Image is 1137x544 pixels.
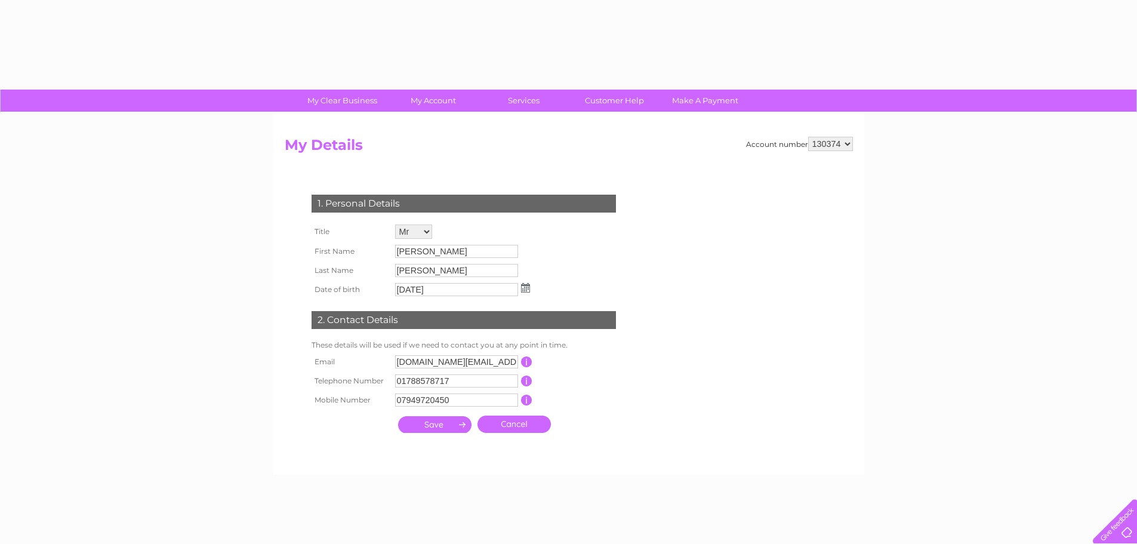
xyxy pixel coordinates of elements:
div: 2. Contact Details [312,311,616,329]
a: Cancel [477,416,551,433]
th: Telephone Number [309,371,392,391]
a: Services [474,90,573,112]
th: Title [309,222,392,242]
td: These details will be used if we need to contact you at any point in time. [309,338,619,352]
input: Information [521,395,532,405]
input: Information [521,356,532,367]
input: Information [521,376,532,386]
div: 1. Personal Details [312,195,616,213]
a: My Clear Business [293,90,392,112]
th: Date of birth [309,280,392,299]
h2: My Details [285,137,853,159]
th: Last Name [309,261,392,280]
a: Customer Help [565,90,664,112]
a: Make A Payment [656,90,754,112]
input: Submit [398,416,472,433]
th: First Name [309,242,392,261]
th: Mobile Number [309,391,392,410]
th: Email [309,352,392,371]
a: My Account [384,90,482,112]
div: Account number [746,137,853,151]
img: ... [521,283,530,293]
